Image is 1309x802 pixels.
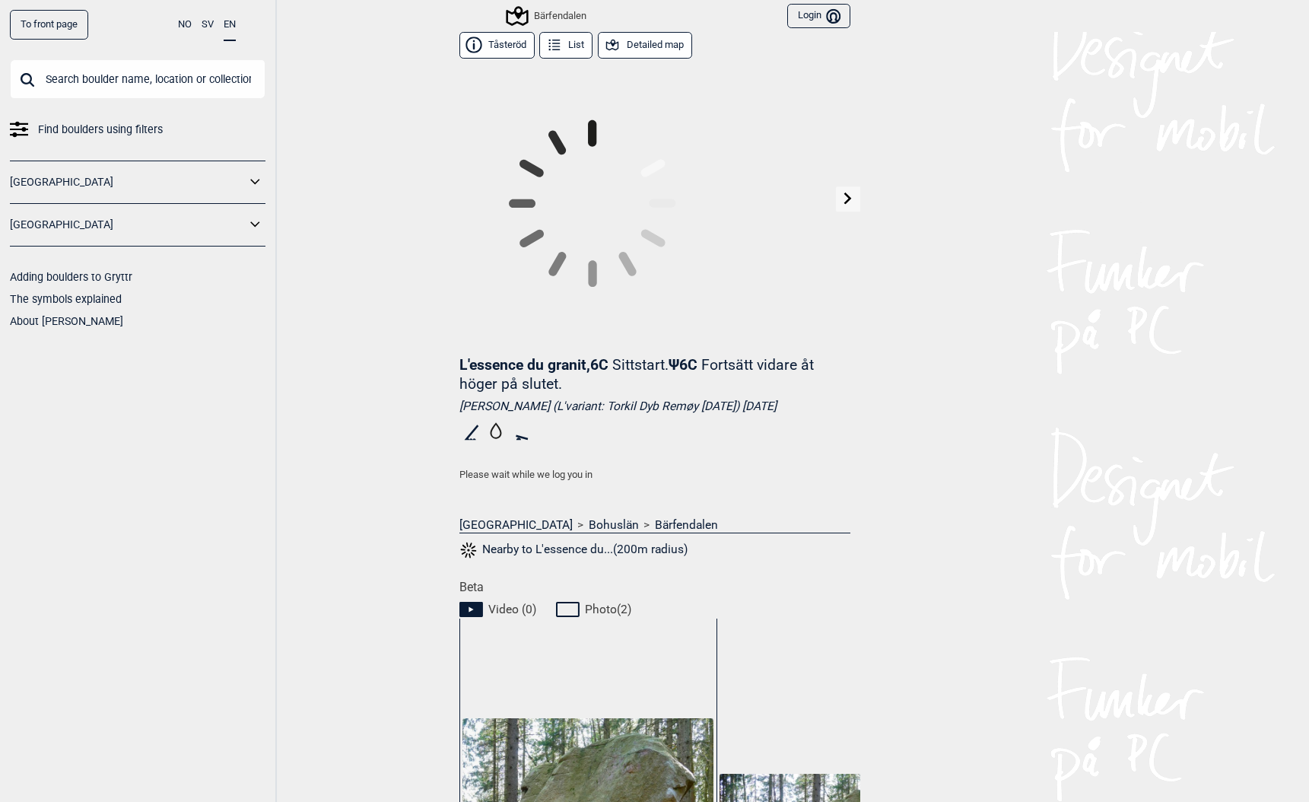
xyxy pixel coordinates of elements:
[10,214,246,236] a: [GEOGRAPHIC_DATA]
[224,10,236,41] button: EN
[459,517,850,533] nav: > >
[589,517,639,533] a: Bohuslän
[459,399,850,414] div: [PERSON_NAME] (L'variant: Torkil Dyb Remøy [DATE]) [DATE]
[10,59,265,99] input: Search boulder name, location or collection
[585,602,631,617] span: Photo ( 2 )
[612,356,669,374] p: Sittstart.
[178,10,192,40] button: NO
[459,356,814,393] span: Ψ 6C
[459,467,850,482] p: Please wait while we log you in
[655,517,718,533] a: Bärfendalen
[787,4,850,29] button: Login
[598,32,692,59] button: Detailed map
[10,119,265,141] a: Find boulders using filters
[459,32,535,59] button: Tåsteröd
[10,171,246,193] a: [GEOGRAPHIC_DATA]
[459,517,573,533] a: [GEOGRAPHIC_DATA]
[202,10,214,40] button: SV
[10,10,88,40] a: To front page
[508,7,586,25] div: Bärfendalen
[459,540,688,560] button: Nearby to L'essence du...(200m radius)
[10,271,132,283] a: Adding boulders to Gryttr
[459,356,814,393] p: Fortsätt vidare åt höger på slutet.
[539,32,593,59] button: List
[488,602,536,617] span: Video ( 0 )
[459,356,608,374] span: L'essence du granit , 6C
[10,315,123,327] a: About [PERSON_NAME]
[10,293,122,305] a: The symbols explained
[38,119,163,141] span: Find boulders using filters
